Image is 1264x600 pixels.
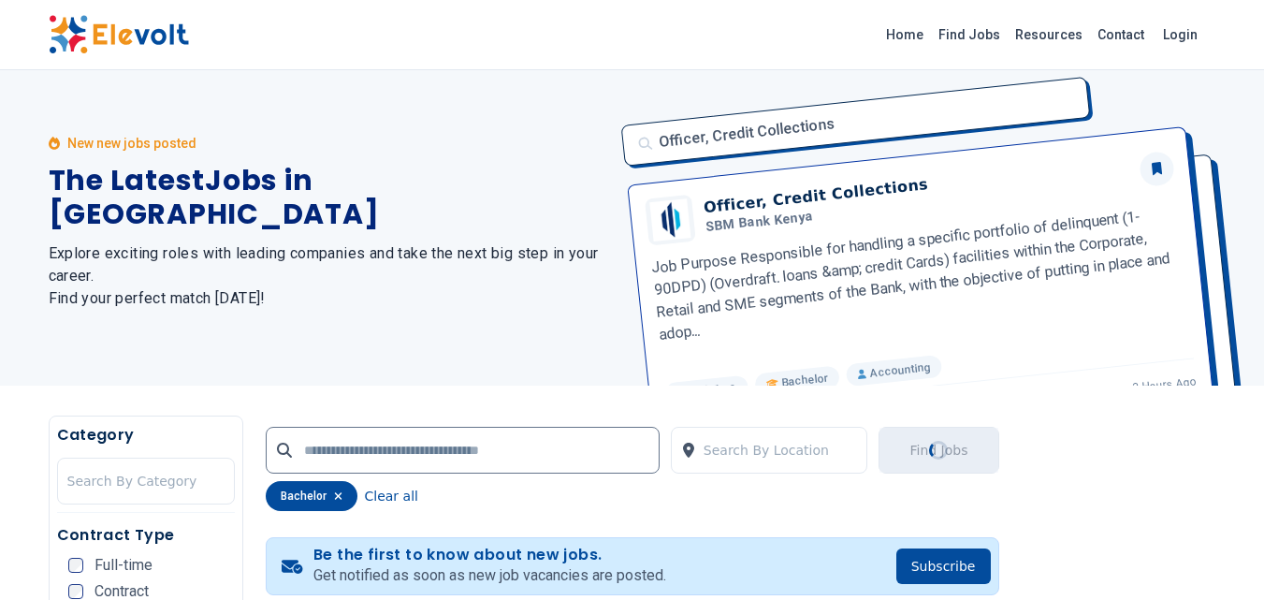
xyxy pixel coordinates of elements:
[879,20,931,50] a: Home
[94,558,153,573] span: Full-time
[57,424,235,446] h5: Category
[49,15,189,54] img: Elevolt
[94,584,149,599] span: Contract
[68,558,83,573] input: Full-time
[896,549,991,584] button: Subscribe
[879,427,998,474] button: Find JobsLoading...
[49,242,610,310] h2: Explore exciting roles with leading companies and take the next big step in your career. Find you...
[68,584,83,599] input: Contract
[57,524,235,547] h5: Contract Type
[926,437,952,463] div: Loading...
[1090,20,1152,50] a: Contact
[313,564,666,587] p: Get notified as soon as new job vacancies are posted.
[365,481,418,511] button: Clear all
[1152,16,1209,53] a: Login
[931,20,1008,50] a: Find Jobs
[266,481,357,511] div: bachelor
[67,134,196,153] p: New new jobs posted
[313,546,666,564] h4: Be the first to know about new jobs.
[1170,510,1264,600] iframe: Chat Widget
[49,164,610,231] h1: The Latest Jobs in [GEOGRAPHIC_DATA]
[1008,20,1090,50] a: Resources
